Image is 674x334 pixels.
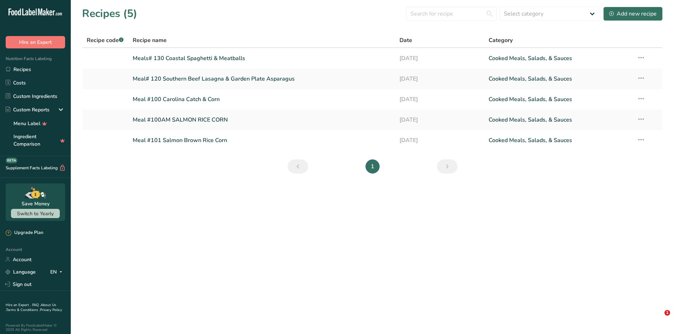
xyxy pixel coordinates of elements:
button: Add new recipe [603,7,663,21]
a: [DATE] [399,51,480,66]
iframe: Intercom live chat [650,310,667,327]
a: Previous page [288,159,308,174]
input: Search for recipe [406,7,497,21]
a: Meal# 120 Southern Beef Lasagna & Garden Plate Asparagus [133,71,391,86]
a: FAQ . [32,303,41,307]
a: Meal #100AM SALMON RICE CORN [133,112,391,127]
a: [DATE] [399,92,480,107]
a: About Us . [6,303,56,312]
div: Powered By FoodLabelMaker © 2025 All Rights Reserved [6,323,65,332]
a: Cooked Meals, Salads, & Sauces [489,133,628,148]
div: Add new recipe [609,10,657,18]
a: Meals# 130 Coastal Spaghetti & Meatballs [133,51,391,66]
span: Recipe code [87,36,123,44]
div: EN [50,268,65,276]
div: Custom Reports [6,106,50,113]
div: BETA [6,158,17,163]
a: [DATE] [399,133,480,148]
a: Next page [437,159,457,174]
a: Cooked Meals, Salads, & Sauces [489,112,628,127]
a: Language [6,266,36,278]
button: Hire an Expert [6,36,65,48]
span: 1 [664,310,670,316]
a: Meal #100 Carolina Catch & Corn [133,92,391,107]
div: Save Money [22,200,50,207]
a: [DATE] [399,112,480,127]
span: Date [399,36,412,45]
span: Category [489,36,513,45]
a: Privacy Policy [40,307,62,312]
a: Cooked Meals, Salads, & Sauces [489,51,628,66]
span: Switch to Yearly [17,210,54,217]
a: Hire an Expert . [6,303,31,307]
span: Recipe name [133,36,167,45]
a: Terms & Conditions . [6,307,40,312]
a: Meal #101 Salmon Brown Rice Corn [133,133,391,148]
a: Cooked Meals, Salads, & Sauces [489,71,628,86]
div: Upgrade Plan [6,229,43,236]
button: Switch to Yearly [11,209,60,218]
a: Cooked Meals, Salads, & Sauces [489,92,628,107]
h1: Recipes (5) [82,6,137,22]
a: [DATE] [399,71,480,86]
